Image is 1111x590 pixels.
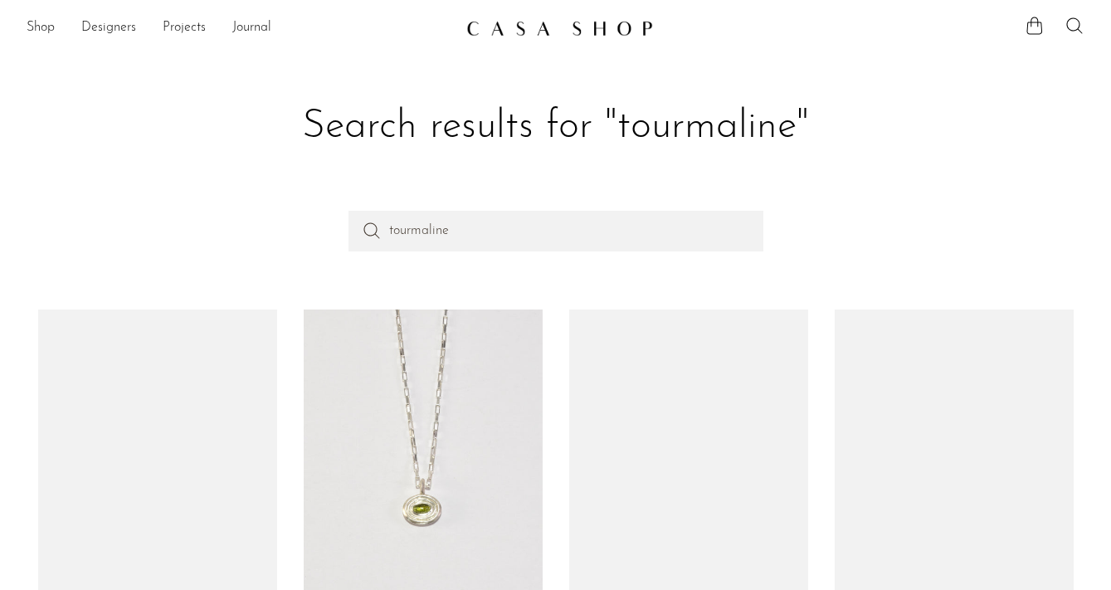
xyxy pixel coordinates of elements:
[232,17,271,39] a: Journal
[27,14,453,42] ul: NEW HEADER MENU
[51,101,1060,153] h1: Search results for "tourmaline"
[27,17,55,39] a: Shop
[27,14,453,42] nav: Desktop navigation
[81,17,136,39] a: Designers
[163,17,206,39] a: Projects
[348,211,763,251] input: Perform a search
